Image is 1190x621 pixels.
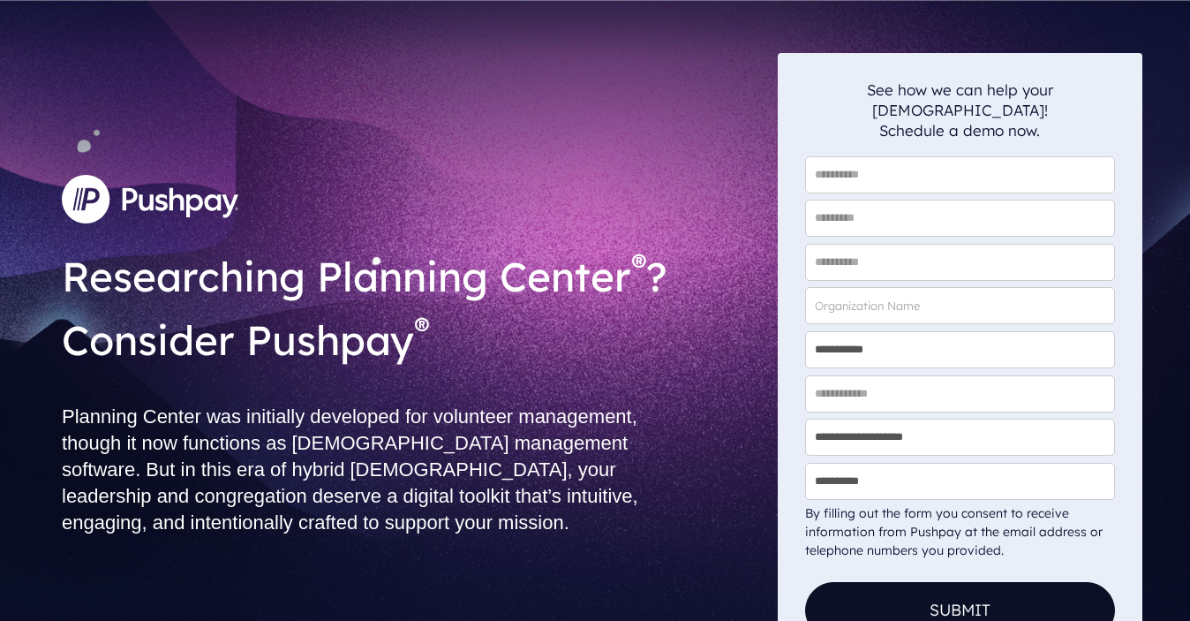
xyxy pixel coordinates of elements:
[805,504,1115,560] div: By filling out the form you consent to receive information from Pushpay at the email address or t...
[62,231,764,376] h1: Researching Planning Center ? Consider Pushpay
[62,390,764,550] h2: Planning Center was initially developed for volunteer management, though it now functions as [DEM...
[805,80,1115,140] p: See how we can help your [DEMOGRAPHIC_DATA]! Schedule a demo now.
[805,287,1115,324] input: Organization Name
[631,245,646,284] sup: ®
[414,308,429,347] sup: ®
